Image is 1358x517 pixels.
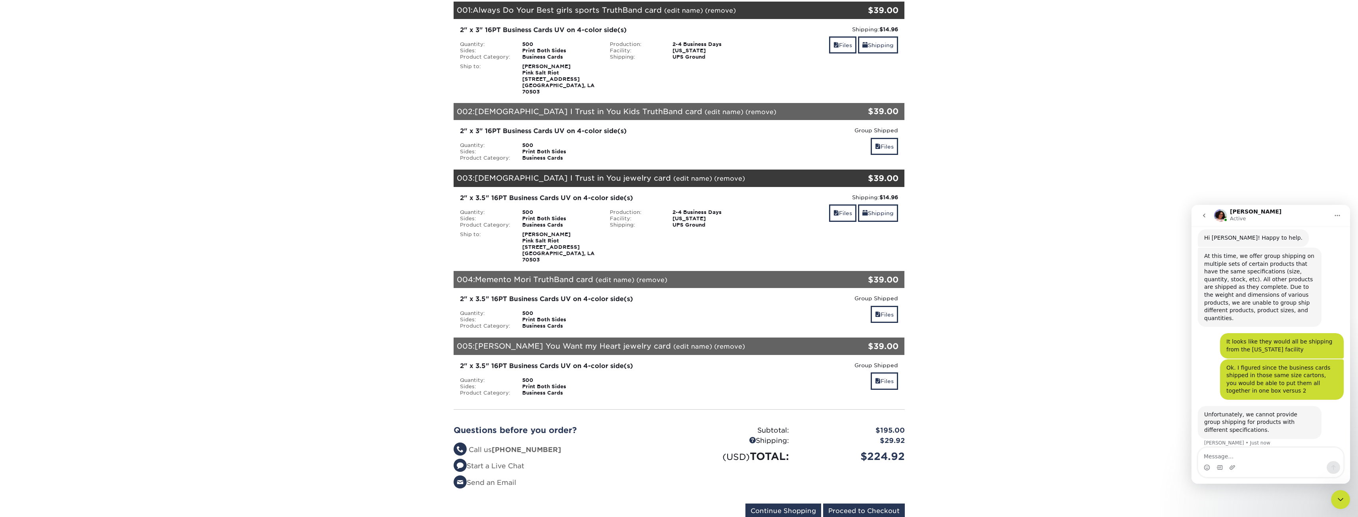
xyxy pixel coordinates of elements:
a: Files [871,372,898,389]
a: Start a Live Chat [454,462,524,470]
div: Business Cards [516,323,604,329]
div: Sides: [454,317,517,323]
div: Quantity: [454,142,517,149]
a: Files [829,36,856,53]
div: Quantity: [454,41,517,48]
div: $39.00 [829,105,899,117]
div: [US_STATE] [667,48,754,54]
div: Sides: [454,149,517,155]
span: files [833,210,839,216]
div: Shipping: [604,222,667,228]
a: Shipping [858,204,898,221]
div: Print Both Sides [516,48,604,54]
div: $224.92 [795,449,911,464]
div: 500 [516,377,604,383]
div: Product Category: [454,54,517,60]
a: (remove) [714,343,745,350]
span: files [833,42,839,48]
a: (remove) [714,175,745,182]
div: Print Both Sides [516,317,604,323]
div: Print Both Sides [516,149,604,155]
div: Group Shipped [760,361,898,369]
div: Print Both Sides [516,383,604,390]
div: 001: [454,2,829,19]
div: Product Category: [454,222,517,228]
div: Business Cards [516,155,604,161]
h2: Questions before you order? [454,425,673,435]
div: 500 [516,209,604,216]
iframe: Intercom live chat [1331,490,1350,509]
a: Send an Email [454,479,516,486]
div: Quantity: [454,310,517,317]
div: $39.00 [829,172,899,184]
a: (remove) [745,108,776,116]
div: Sides: [454,383,517,390]
div: Group Shipped [760,126,898,134]
div: Production: [604,209,667,216]
div: Ship to: [454,63,517,95]
div: 500 [516,41,604,48]
div: Shipping: [760,25,898,33]
div: Sides: [454,48,517,54]
span: Always Do Your Best girls sports TruthBand card [473,6,662,14]
strong: $14.96 [879,194,898,200]
div: UPS Ground [667,54,754,60]
div: Subtotal: [679,425,795,436]
a: Shipping [858,36,898,53]
div: 2-4 Business Days [667,209,754,216]
a: (edit name) [596,276,634,284]
div: 2" x 3.5" 16PT Business Cards UV on 4-color side(s) [460,193,748,203]
div: Shipping: [604,54,667,60]
div: Group Shipped [760,294,898,302]
div: $29.92 [795,436,911,446]
div: Facility: [604,216,667,222]
li: Call us [454,445,673,455]
strong: [PERSON_NAME] Pink Salt Riot [STREET_ADDRESS] [GEOGRAPHIC_DATA], LA 70503 [522,63,595,95]
a: (edit name) [705,108,743,116]
div: Quantity: [454,209,517,216]
div: Sides: [454,216,517,222]
div: Print Both Sides [516,216,604,222]
span: shipping [862,210,868,216]
a: (remove) [705,7,736,14]
div: Business Cards [516,54,604,60]
div: TOTAL: [679,449,795,464]
iframe: Google Customer Reviews [2,493,67,514]
div: 2" x 3" 16PT Business Cards UV on 4-color side(s) [460,25,748,35]
a: Files [829,204,856,221]
div: 2" x 3" 16PT Business Cards UV on 4-color side(s) [460,126,748,136]
span: [DEMOGRAPHIC_DATA] I Trust in You Kids TruthBand card [475,107,702,116]
div: 004: [454,271,829,288]
small: (USD) [722,452,750,462]
span: Memento Mori TruthBand card [475,275,593,284]
div: Business Cards [516,390,604,396]
a: (remove) [636,276,667,284]
div: Shipping: [679,436,795,446]
strong: $14.96 [879,26,898,32]
div: 002: [454,103,829,120]
div: 500 [516,310,604,317]
div: 2" x 3.5" 16PT Business Cards UV on 4-color side(s) [460,361,748,371]
div: 003: [454,170,829,187]
a: Files [871,306,898,323]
